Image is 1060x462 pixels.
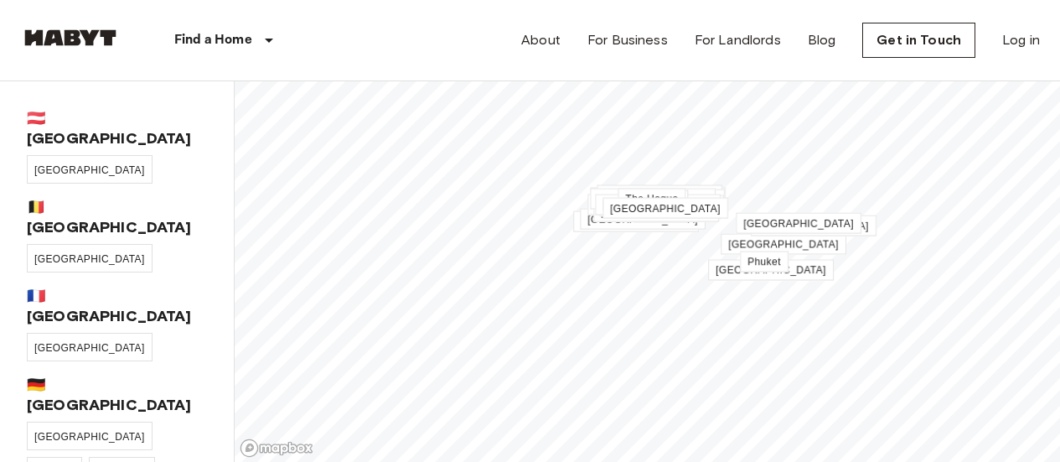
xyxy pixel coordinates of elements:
[34,164,145,176] span: [GEOGRAPHIC_DATA]
[240,439,313,458] a: Mapbox logo
[740,254,789,272] div: Map marker
[618,191,686,209] div: Map marker
[721,234,846,255] a: [GEOGRAPHIC_DATA]
[622,193,688,210] div: Map marker
[587,197,713,215] div: Map marker
[27,286,207,326] span: 🇫🇷 [GEOGRAPHIC_DATA]
[747,257,781,268] span: Phuket
[27,108,207,148] span: 🇦🇹 [GEOGRAPHIC_DATA]
[716,265,826,277] span: [GEOGRAPHIC_DATA]
[695,30,781,50] a: For Landlords
[736,213,861,234] a: [GEOGRAPHIC_DATA]
[590,188,716,209] a: [GEOGRAPHIC_DATA]
[862,23,975,58] a: Get in Touch
[708,262,834,280] div: Map marker
[610,203,721,215] span: [GEOGRAPHIC_DATA]
[27,244,153,273] a: [GEOGRAPHIC_DATA]
[587,195,713,215] a: [GEOGRAPHIC_DATA]
[597,185,722,206] a: [GEOGRAPHIC_DATA]
[602,198,728,219] a: [GEOGRAPHIC_DATA]
[618,189,686,210] a: The Hague
[587,30,668,50] a: For Business
[597,188,722,205] div: Map marker
[573,214,699,231] div: Map marker
[521,30,561,50] a: About
[27,155,153,184] a: [GEOGRAPHIC_DATA]
[1002,30,1040,50] a: Log in
[20,29,121,46] img: Habyt
[595,195,721,215] a: [GEOGRAPHIC_DATA]
[34,342,145,354] span: [GEOGRAPHIC_DATA]
[590,191,716,209] div: Map marker
[27,422,153,450] a: [GEOGRAPHIC_DATA]
[595,197,721,215] div: Map marker
[751,218,876,236] div: Map marker
[743,218,854,230] span: [GEOGRAPHIC_DATA]
[27,333,153,361] a: [GEOGRAPHIC_DATA]
[758,221,869,232] span: [GEOGRAPHIC_DATA]
[597,194,708,205] span: [GEOGRAPHIC_DATA]
[721,236,846,254] div: Map marker
[580,211,706,229] div: Map marker
[580,209,706,230] a: [GEOGRAPHIC_DATA]
[626,194,679,205] span: The Hague
[593,204,719,221] div: Map marker
[573,211,699,232] a: [GEOGRAPHIC_DATA]
[587,214,698,226] span: [GEOGRAPHIC_DATA]
[34,253,145,265] span: [GEOGRAPHIC_DATA]
[728,239,839,251] span: [GEOGRAPHIC_DATA]
[593,201,719,222] a: [GEOGRAPHIC_DATA]
[590,189,716,210] a: [GEOGRAPHIC_DATA]
[34,431,145,443] span: [GEOGRAPHIC_DATA]
[808,30,836,50] a: Blog
[602,200,728,218] div: Map marker
[174,30,252,50] p: Find a Home
[740,252,789,273] a: Phuket
[27,197,207,237] span: 🇧🇪 [GEOGRAPHIC_DATA]
[27,375,207,415] span: 🇩🇪 [GEOGRAPHIC_DATA]
[708,260,834,281] a: [GEOGRAPHIC_DATA]
[736,215,861,233] div: Map marker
